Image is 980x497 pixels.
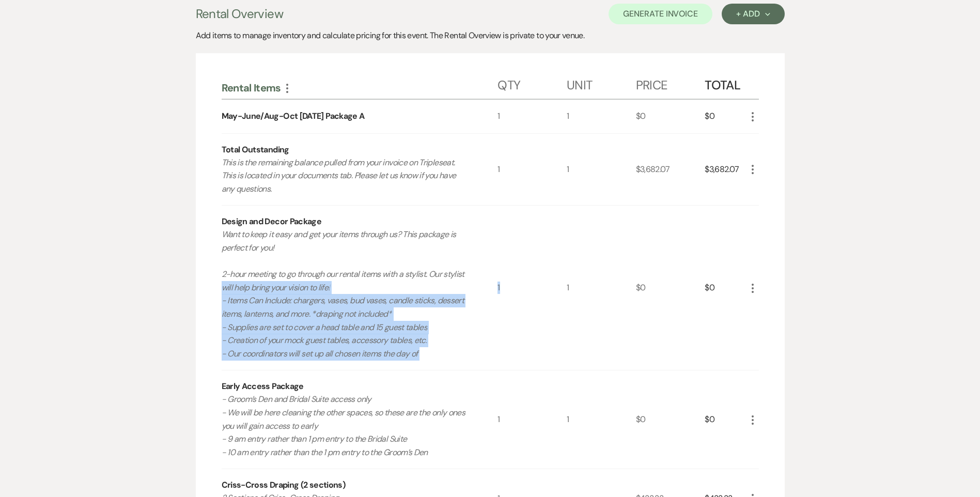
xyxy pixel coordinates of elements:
div: May-June/Aug-Oct [DATE] Package A [222,110,365,122]
div: $0 [636,100,705,133]
div: Design and Decor Package [222,215,322,228]
p: - Groom’s Den and Bridal Suite access only - We will be here cleaning the other spaces, so these ... [222,393,470,459]
div: $0 [705,206,746,370]
div: Total Outstanding [222,144,289,156]
div: Criss-Cross Draping (2 sections) [222,479,346,491]
div: Total [705,68,746,99]
div: 1 [567,206,636,370]
button: + Add [722,4,784,24]
div: Rental Items [222,81,498,95]
p: This is the remaining balance pulled from your invoice on Tripleseat. This is located in your doc... [222,156,470,196]
div: 1 [497,206,567,370]
div: 1 [497,134,567,206]
div: Unit [567,68,636,99]
button: Generate Invoice [609,4,712,24]
div: Price [636,68,705,99]
h3: Rental Overview [196,5,283,23]
div: Qty [497,68,567,99]
div: $3,682.07 [705,134,746,206]
div: Add items to manage inventory and calculate pricing for this event. The Rental Overview is privat... [196,29,785,42]
div: 1 [567,100,636,133]
div: 1 [497,370,567,469]
div: 1 [567,134,636,206]
p: Want to keep it easy and get your items through us? This package is perfect for you! 2-hour meeti... [222,228,470,360]
div: $0 [705,370,746,469]
div: $0 [636,370,705,469]
div: $0 [636,206,705,370]
div: 1 [497,100,567,133]
div: Early Access Package [222,380,304,393]
div: + Add [736,10,770,18]
div: $0 [705,100,746,133]
div: 1 [567,370,636,469]
div: $3,682.07 [636,134,705,206]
